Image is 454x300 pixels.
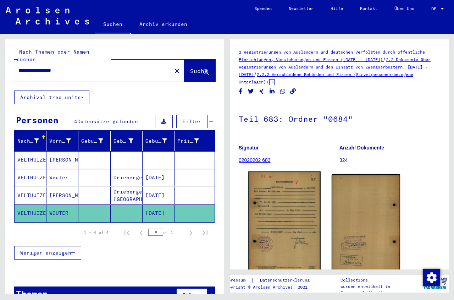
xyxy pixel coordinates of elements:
button: First page [120,225,134,240]
button: Share on Facebook [237,87,244,96]
span: Filter [182,292,201,298]
span: Datensätze gefunden [77,118,138,125]
mat-header-cell: Geburt‏ [111,131,143,151]
a: Archiv erkunden [131,16,196,33]
button: Suche [184,60,215,82]
img: Zustimmung ändern [423,269,440,286]
div: Prisoner # [177,137,199,145]
div: Themen [16,287,48,300]
span: / [266,78,269,85]
mat-header-cell: Vorname [46,131,78,151]
a: 2.2 Dokumente über Registrierungen von Ausländern und den Einsatz von Zwangsarbeitern, [DATE] - [... [239,57,431,77]
div: Geburt‏ [113,137,133,145]
p: wurden entwickelt in Partnerschaft mit [340,283,421,296]
div: Prisoner # [177,135,208,147]
h1: Teil 683: Ordner "0684" [239,103,440,134]
mat-cell: VELTHUIZEN [15,187,46,204]
mat-cell: [DATE] [143,169,175,186]
button: Filter [176,115,207,128]
button: Archival tree units [14,91,89,104]
b: Signatur [239,145,259,151]
mat-label: Nach Themen oder Namen suchen [17,49,89,62]
span: / [254,71,257,77]
p: Copyright © Arolsen Archives, 2021 [223,284,318,290]
button: Last page [198,225,212,240]
div: Nachname [17,137,39,145]
img: Arolsen_neg.svg [6,7,89,24]
p: 324 [339,157,440,164]
mat-cell: Driebergen [111,169,143,186]
div: Geburt‏ [113,135,142,147]
mat-header-cell: Geburtsdatum [143,131,175,151]
img: 001.jpg [248,171,320,273]
span: Weniger anzeigen [20,250,71,256]
mat-header-cell: Nachname [15,131,46,151]
mat-cell: VELTHUIZEN [15,151,46,169]
mat-cell: Driebergen, [GEOGRAPHIC_DATA] [111,187,143,204]
div: Personen [16,114,59,126]
div: Geburtsname [81,135,112,147]
mat-cell: WOUTER [46,204,78,222]
a: Impressum [223,277,251,284]
a: Suchen [95,16,131,34]
button: Share on Xing [258,87,265,96]
b: Anzahl Dokumente [339,145,384,151]
div: | [223,277,318,284]
button: Weniger anzeigen [14,246,81,260]
div: Geburtsdatum [145,137,167,145]
span: Filter [182,118,201,125]
mat-cell: VELTHUIZEN [15,169,46,186]
mat-cell: Wouter [46,169,78,186]
mat-cell: [PERSON_NAME] [46,187,78,204]
a: 02020202 683 [239,157,271,163]
button: Share on LinkedIn [268,87,276,96]
mat-cell: [DATE] [143,204,175,222]
button: Clear [170,64,184,78]
a: 2.2.2 Verschiedene Behörden und Firmen (Einzelpersonen-bezogene Unterlagen) [239,72,413,84]
mat-header-cell: Geburtsname [78,131,110,151]
mat-cell: [DATE] [143,187,175,204]
button: Previous page [134,225,148,240]
mat-cell: [PERSON_NAME] [46,151,78,169]
span: DE [431,6,439,11]
div: Geburtsdatum [145,135,176,147]
span: Suche [190,67,208,75]
mat-header-cell: Prisoner # [175,131,215,151]
div: Vorname [49,137,71,145]
a: Datenschutzerklärung [254,277,318,284]
img: 002.jpg [332,174,400,272]
button: Next page [184,225,198,240]
span: / [383,56,386,62]
button: Share on Twitter [247,87,255,96]
p: Die Arolsen Archives Online-Collections [340,271,421,283]
div: Vorname [49,135,80,147]
a: 2 Registrierungen von Ausländern und deutschen Verfolgten durch öffentliche Einrichtungen, Versic... [239,49,425,62]
div: Geburtsname [81,137,103,145]
div: 1 – 4 of 4 [84,229,109,236]
button: Share on WhatsApp [279,87,287,96]
mat-icon: close [173,67,181,75]
div: of 1 [148,229,184,236]
mat-cell: VELTHUIZEN [15,204,46,222]
div: Nachname [17,135,48,147]
button: Copy link [289,87,297,96]
span: 4 [74,118,77,125]
img: yv_logo.png [422,274,448,292]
